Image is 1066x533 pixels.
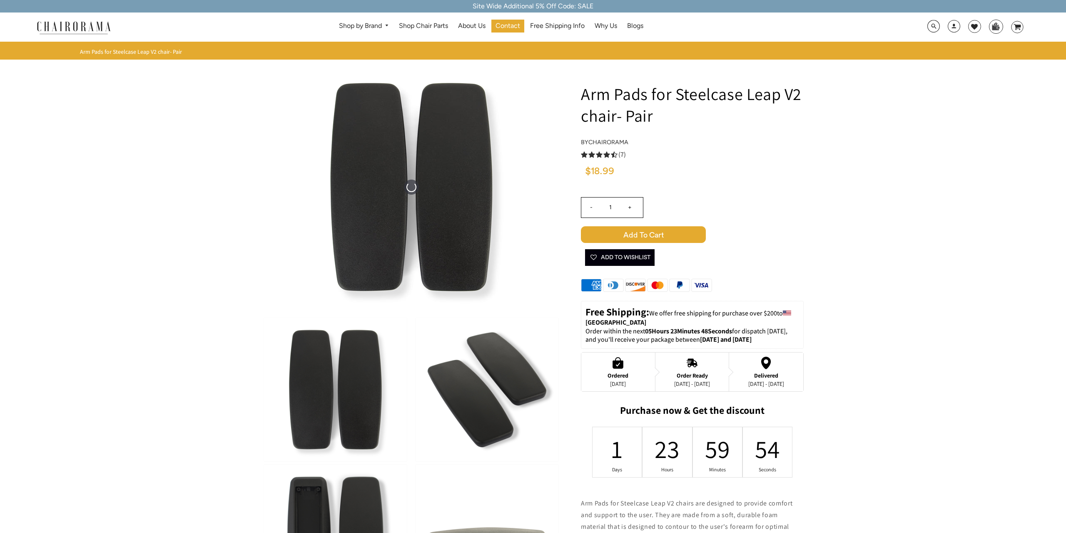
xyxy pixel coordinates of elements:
[662,466,673,473] div: Hours
[286,182,536,191] a: Arm Pads for Steelcase Leap V2 chair- Pair - chairorama
[748,372,784,379] div: Delivered
[458,22,486,30] span: About Us
[581,226,706,243] span: Add to Cart
[526,20,589,33] a: Free Shipping Info
[416,318,558,461] img: Arm Pads for Steelcase Leap V2 chair- Pair - chairorama
[581,226,804,243] button: Add to Cart
[649,309,777,318] span: We offer free shipping for purchase over $200
[989,20,1002,33] img: WhatsApp_Image_2024-07-12_at_16.23.01.webp
[712,433,723,465] div: 59
[762,433,773,465] div: 54
[399,22,448,30] span: Shop Chair Parts
[80,48,185,55] nav: breadcrumbs
[612,466,623,473] div: Days
[952,479,1062,518] iframe: Tidio Chat
[712,466,723,473] div: Minutes
[589,249,650,266] span: Add To Wishlist
[585,166,614,176] span: $18.99
[612,433,623,465] div: 1
[491,20,524,33] a: Contact
[627,22,643,30] span: Blogs
[620,198,640,218] input: +
[748,380,784,387] div: [DATE] - [DATE]
[585,249,655,266] button: Add To Wishlist
[662,433,673,465] div: 23
[496,22,520,30] span: Contact
[700,335,752,344] strong: [DATE] and [DATE]
[585,305,799,327] p: to
[618,150,626,159] span: (7)
[674,380,710,387] div: [DATE] - [DATE]
[80,48,182,55] span: Arm Pads for Steelcase Leap V2 chair- Pair
[530,22,585,30] span: Free Shipping Info
[585,327,799,345] p: Order within the next for dispatch [DATE], and you'll receive your package between
[623,20,648,33] a: Blogs
[32,20,115,35] img: chairorama
[454,20,490,33] a: About Us
[608,380,628,387] div: [DATE]
[395,20,452,33] a: Shop Chair Parts
[286,62,536,312] img: Arm Pads for Steelcase Leap V2 chair- Pair - chairorama
[581,139,804,146] h4: by
[595,22,617,30] span: Why Us
[585,318,646,327] strong: [GEOGRAPHIC_DATA]
[335,20,394,33] a: Shop by Brand
[674,372,710,379] div: Order Ready
[581,404,804,420] h2: Purchase now & Get the discount
[588,138,628,146] a: chairorama
[645,327,732,335] span: 05Hours 23Minutes 48Seconds
[151,20,832,35] nav: DesktopNavigation
[590,20,621,33] a: Why Us
[585,305,649,318] strong: Free Shipping:
[581,83,804,126] h1: Arm Pads for Steelcase Leap V2 chair- Pair
[264,318,407,461] img: Arm Pads for Steelcase Leap V2 chair- Pair - chairorama
[608,372,628,379] div: Ordered
[762,466,773,473] div: Seconds
[581,198,601,218] input: -
[581,150,804,159] a: 4.4 rating (7 votes)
